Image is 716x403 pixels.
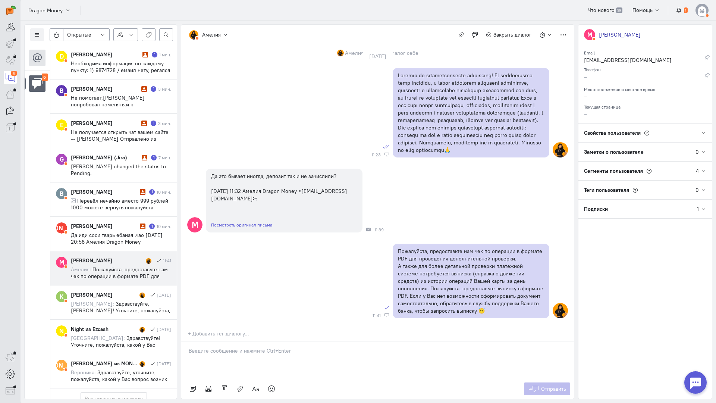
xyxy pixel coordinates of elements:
[63,28,110,41] button: Открытые
[371,152,381,157] span: 11:23
[28,7,63,14] span: Dragon Money
[157,189,171,195] div: 10 мин.
[578,143,695,161] div: Заметки о пользователе
[157,326,171,332] div: [DATE]
[524,382,571,395] button: Отправить
[584,48,595,56] small: Email
[149,327,155,332] i: Сообщение отправлено
[157,223,171,229] div: 10 мин.
[151,86,156,92] div: Есть неотвеченное сообщение пользователя
[71,197,168,211] span: Перевёл нечайно вместо 999 рублей 1000 можете вернуть пожалуйста
[398,262,544,315] p: А также для более детальной проверки платежной системе потребуется выписка (справка о движении ср...
[71,300,170,321] span: Здравствуйте, [PERSON_NAME]! Уточните, пожалуйста, с кем ранее вы вели диалог?
[60,190,63,197] text: В
[149,361,155,366] i: Сообщение отправлено
[141,121,147,126] i: Диалог не разобран
[71,60,170,161] span: Необходима информация по каждому пункту: 1) 9874728 / емаил нету, регался через тг @BURO318 2) с ...
[60,121,63,129] text: E
[365,49,418,57] span: назначил диалог себе
[71,300,114,307] span: [PERSON_NAME]:
[155,258,161,263] i: Сообщение отправлено
[71,369,167,389] span: Здравствуйте, уточните, пожалуйста, какой у Вас вопрос возник по нашему проекту?
[4,71,17,84] a: 6
[695,148,699,156] div: 0
[632,7,653,13] span: Помощь
[59,258,64,266] text: М
[189,30,198,40] img: 1733406908466-esi09ovo.jpeg
[628,4,665,16] button: Помощь
[71,119,139,127] div: [PERSON_NAME]
[158,120,171,126] div: 3 мин.
[140,224,145,229] i: Диалог не разобран
[211,222,272,228] a: Посмотреть оригинал письма
[71,163,166,176] span: [PERSON_NAME] changed the status to Pending.
[149,292,155,298] i: Сообщение отправлено
[151,121,156,126] div: Есть неотвеченное сообщение пользователя
[146,258,151,264] img: Амелия
[541,385,566,392] span: Отправить
[152,52,157,57] div: Есть неотвеченное сообщение пользователя
[71,369,96,376] span: Вероника:
[584,129,641,136] span: Свойства пользователя
[60,293,64,300] text: K
[157,360,171,367] div: [DATE]
[71,257,144,264] div: [PERSON_NAME]
[384,313,389,318] div: Веб-панель
[345,49,364,57] span: Амелия
[584,73,704,82] div: –
[6,6,16,15] img: carrot-quest.svg
[42,74,48,81] div: 6
[578,200,697,218] div: Подписки
[67,31,91,38] span: Открытые
[71,325,138,333] div: Night из Ezcash
[71,188,138,196] div: [PERSON_NAME]
[584,4,626,16] a: Что нового 39
[584,187,629,193] span: Теги пользователя
[71,129,169,149] span: Не получается открыть чат вашем сайте -- [PERSON_NAME] Отправлено из Почты Mail
[71,335,125,341] span: [GEOGRAPHIC_DATA]:
[149,189,155,195] div: Есть неотвеченное сообщение пользователя
[366,227,371,232] div: Почта
[493,31,531,38] span: Закрыть диалог
[158,154,171,161] div: 7 мин.
[60,52,64,60] text: D
[616,7,622,13] span: 39
[71,266,168,360] span: Пожалуйста, предоставьте нам чек по операции в формате PDF для проведения дополнительной проверки...
[71,51,141,58] div: [PERSON_NAME]
[684,7,688,13] span: 1
[24,3,75,17] button: Dragon Money
[482,28,536,41] button: Закрыть диалог
[584,102,706,110] div: Текущая страница
[139,361,145,367] img: Вероника
[158,86,171,92] div: 3 мин.
[149,224,155,229] div: Есть неотвеченное сообщение пользователя
[71,85,139,93] div: [PERSON_NAME]
[672,4,692,16] button: 1
[695,4,709,17] img: default-v4.png
[151,155,157,160] div: Есть неотвеченное сообщение пользователя
[361,51,395,62] div: [DATE]
[71,335,160,355] span: Здравствуйте! Уточните, пожалуйста, какой у Вас вопрос касательно нашего проекта?
[11,71,17,76] div: 6
[71,232,166,252] span: Да иди соси тварь ебаная .чао [DATE] 20:58 Амелия Dragon Money <[EMAIL_ADDRESS][DOMAIN_NAME]>:
[141,86,147,92] i: Диалог не разобран
[695,186,699,194] div: 0
[584,56,704,66] div: [EMAIL_ADDRESS][DOMAIN_NAME]
[60,155,64,163] text: G
[37,224,86,232] text: [PERSON_NAME]
[142,155,147,160] i: Диалог не разобран
[71,154,140,161] div: [PERSON_NAME] (Jira)
[192,219,198,230] text: М
[202,31,221,38] div: Амелия
[584,65,601,72] small: Телефон
[398,72,544,154] p: Loremip do sitametconsecte adipiscing! El seddoeiusmo temp incididu, u labor etdolorem aliquaeni ...
[142,52,148,57] i: Диалог не разобран
[584,110,587,117] span: –
[139,293,145,298] img: Виктория
[157,292,171,298] div: [DATE]
[384,152,389,157] div: Веб-панель
[140,189,145,195] i: Диалог не разобран
[584,93,587,100] span: –
[599,31,641,38] div: [PERSON_NAME]
[587,31,592,38] text: М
